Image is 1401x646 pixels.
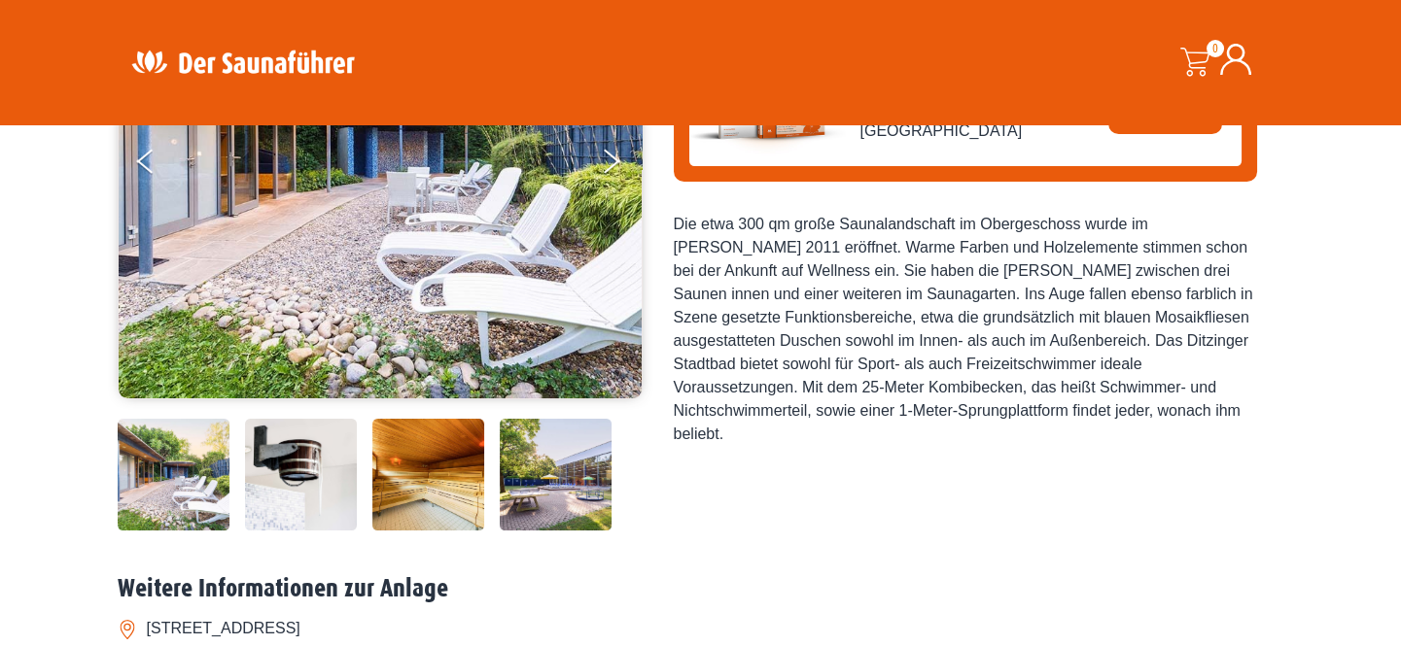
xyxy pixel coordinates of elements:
[600,141,648,189] button: Next
[118,613,1284,644] li: [STREET_ADDRESS]
[118,574,1284,604] h2: Weitere Informationen zur Anlage
[1207,40,1224,57] span: 0
[674,213,1257,446] div: Die etwa 300 qm große Saunalandschaft im Obergeschoss wurde im [PERSON_NAME] 2011 eröffnet. Warme...
[137,141,186,189] button: Previous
